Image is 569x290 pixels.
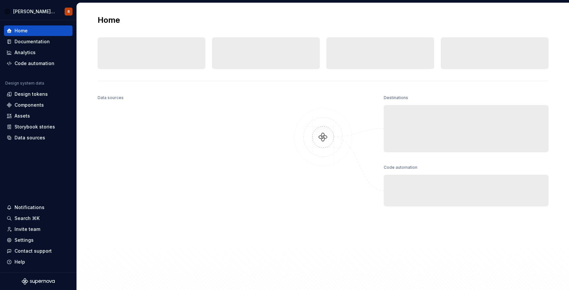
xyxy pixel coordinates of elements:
[4,36,73,47] a: Documentation
[5,81,44,86] div: Design system data
[4,224,73,235] a: Invite team
[13,8,55,15] div: [PERSON_NAME] Airlines
[4,25,73,36] a: Home
[4,100,73,110] a: Components
[15,91,48,97] div: Design tokens
[4,58,73,69] a: Code automation
[15,102,44,108] div: Components
[4,47,73,58] a: Analytics
[15,248,52,254] div: Contact support
[4,213,73,224] button: Search ⌘K
[4,132,73,143] a: Data sources
[15,134,45,141] div: Data sources
[1,4,75,18] button: [PERSON_NAME] AirlinesR
[4,257,73,267] button: Help
[4,202,73,213] button: Notifications
[15,259,25,265] div: Help
[4,111,73,121] a: Assets
[15,226,40,233] div: Invite team
[4,246,73,256] button: Contact support
[4,122,73,132] a: Storybook stories
[384,93,408,102] div: Destinations
[98,15,120,25] h2: Home
[15,237,34,243] div: Settings
[4,235,73,245] a: Settings
[15,204,45,211] div: Notifications
[15,27,28,34] div: Home
[15,124,55,130] div: Storybook stories
[15,38,50,45] div: Documentation
[384,163,417,172] div: Code automation
[68,9,70,14] div: R
[15,113,30,119] div: Assets
[15,49,36,56] div: Analytics
[4,89,73,99] a: Design tokens
[98,93,124,102] div: Data sources
[15,60,54,67] div: Code automation
[15,215,40,222] div: Search ⌘K
[22,278,55,285] svg: Supernova Logo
